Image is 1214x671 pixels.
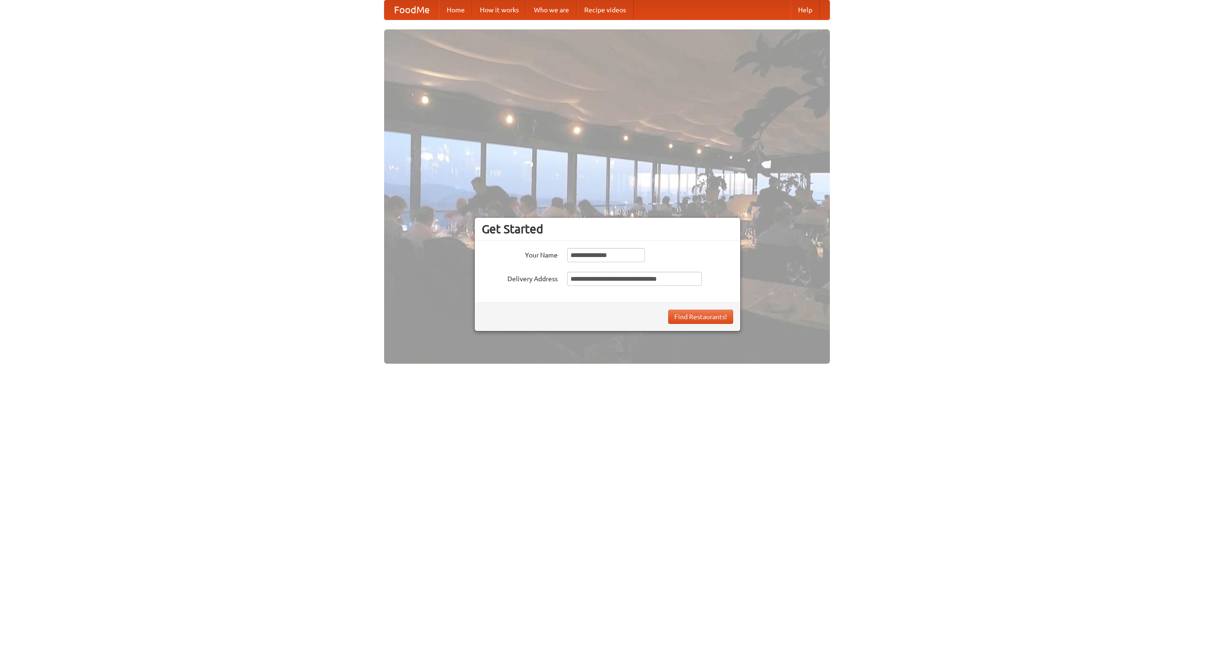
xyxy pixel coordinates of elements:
a: Help [791,0,820,19]
a: Who we are [526,0,577,19]
a: Recipe videos [577,0,634,19]
h3: Get Started [482,222,733,236]
a: FoodMe [385,0,439,19]
button: Find Restaurants! [668,310,733,324]
a: How it works [472,0,526,19]
label: Your Name [482,248,558,260]
label: Delivery Address [482,272,558,284]
a: Home [439,0,472,19]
